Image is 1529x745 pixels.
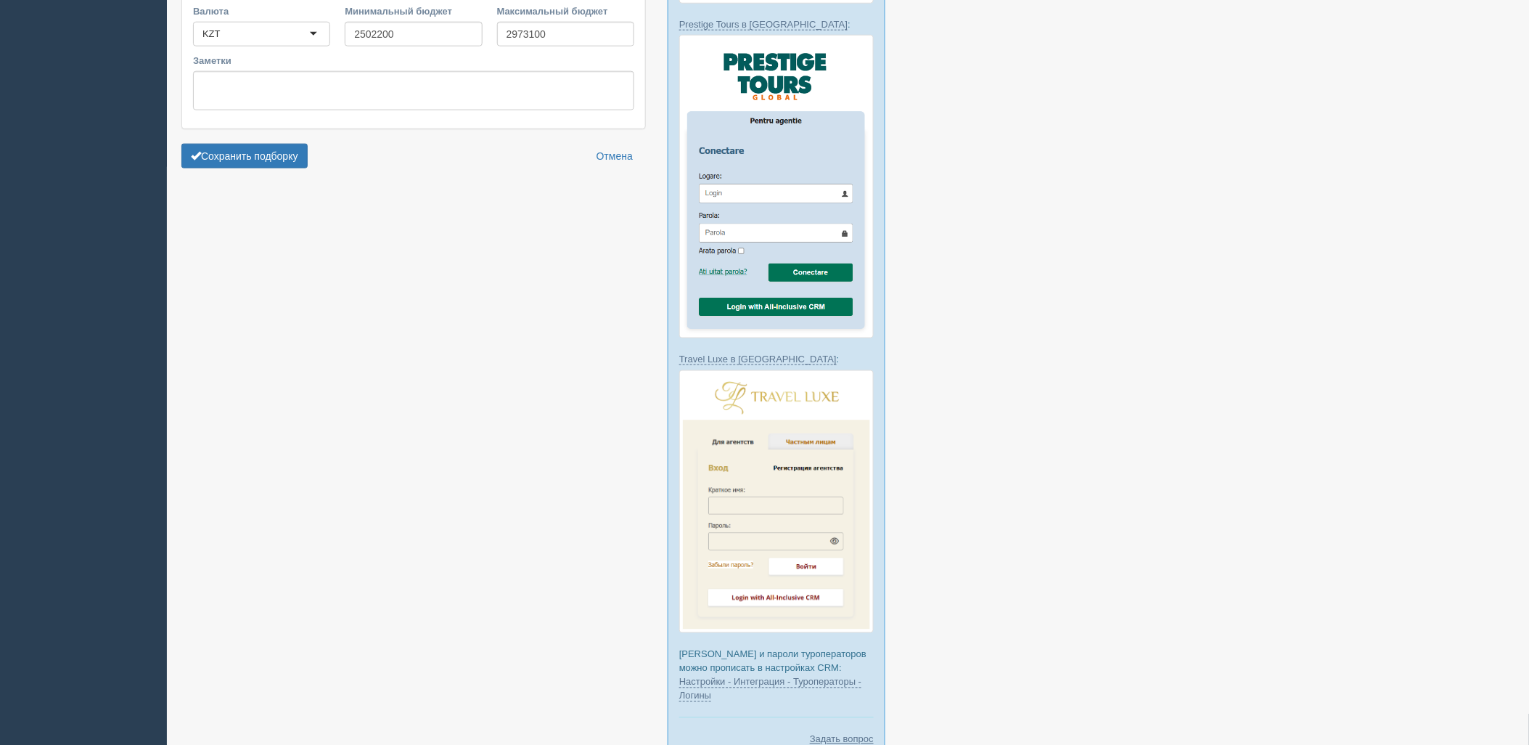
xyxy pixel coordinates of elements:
label: Заметки [193,54,634,68]
label: Минимальный бюджет [345,4,482,18]
a: Настройки - Интеграция - Туроператоры - Логины [679,677,861,702]
p: [PERSON_NAME] и пароли туроператоров можно прописать в настройках CRM: [679,648,874,703]
label: Максимальный бюджет [497,4,634,18]
a: Отмена [587,144,642,168]
label: Валюта [193,4,330,18]
a: Prestige Tours в [GEOGRAPHIC_DATA] [679,19,848,30]
div: KZT [202,27,221,41]
a: Travel Luxe в [GEOGRAPHIC_DATA] [679,354,837,365]
button: Сохранить подборку [181,144,308,168]
p: : [679,352,874,366]
img: prestige-tours-login-via-crm-for-travel-agents.png [679,35,874,338]
img: travel-luxe-%D0%BB%D0%BE%D0%B3%D0%B8%D0%BD-%D1%87%D0%B5%D1%80%D0%B5%D0%B7-%D1%81%D1%80%D0%BC-%D0%... [679,370,874,634]
p: : [679,17,874,31]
